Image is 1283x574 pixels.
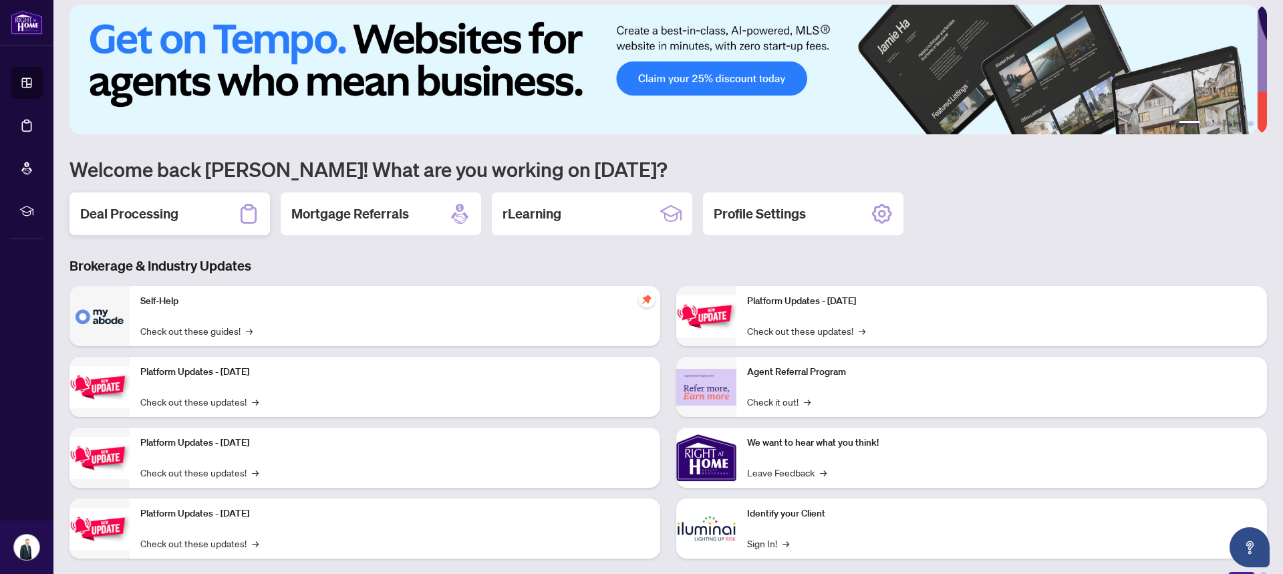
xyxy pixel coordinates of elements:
[804,394,811,409] span: →
[14,535,39,560] img: Profile Icon
[69,5,1257,134] img: Slide 0
[1227,121,1232,126] button: 4
[80,204,178,223] h2: Deal Processing
[1230,527,1270,567] button: Open asap
[820,465,827,480] span: →
[747,536,789,551] a: Sign In!→
[747,294,1256,309] p: Platform Updates - [DATE]
[782,536,789,551] span: →
[676,295,736,337] img: Platform Updates - June 23, 2025
[252,536,259,551] span: →
[140,507,650,521] p: Platform Updates - [DATE]
[11,10,43,35] img: logo
[69,257,1267,275] h3: Brokerage & Industry Updates
[1248,121,1254,126] button: 6
[69,156,1267,182] h1: Welcome back [PERSON_NAME]! What are you working on [DATE]?
[747,394,811,409] a: Check it out!→
[747,436,1256,450] p: We want to hear what you think!
[140,436,650,450] p: Platform Updates - [DATE]
[714,204,806,223] h2: Profile Settings
[747,365,1256,380] p: Agent Referral Program
[140,536,259,551] a: Check out these updates!→
[140,465,259,480] a: Check out these updates!→
[252,465,259,480] span: →
[140,323,253,338] a: Check out these guides!→
[747,507,1256,521] p: Identify your Client
[747,465,827,480] a: Leave Feedback→
[69,508,130,550] img: Platform Updates - July 8, 2025
[1238,121,1243,126] button: 5
[676,428,736,488] img: We want to hear what you think!
[140,294,650,309] p: Self-Help
[747,323,865,338] a: Check out these updates!→
[639,291,655,307] span: pushpin
[140,365,650,380] p: Platform Updates - [DATE]
[503,204,561,223] h2: rLearning
[252,394,259,409] span: →
[676,369,736,406] img: Agent Referral Program
[140,394,259,409] a: Check out these updates!→
[1179,121,1200,126] button: 1
[246,323,253,338] span: →
[676,498,736,559] img: Identify your Client
[291,204,409,223] h2: Mortgage Referrals
[69,366,130,408] img: Platform Updates - September 16, 2025
[1216,121,1222,126] button: 3
[1205,121,1211,126] button: 2
[859,323,865,338] span: →
[69,437,130,479] img: Platform Updates - July 21, 2025
[69,286,130,346] img: Self-Help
